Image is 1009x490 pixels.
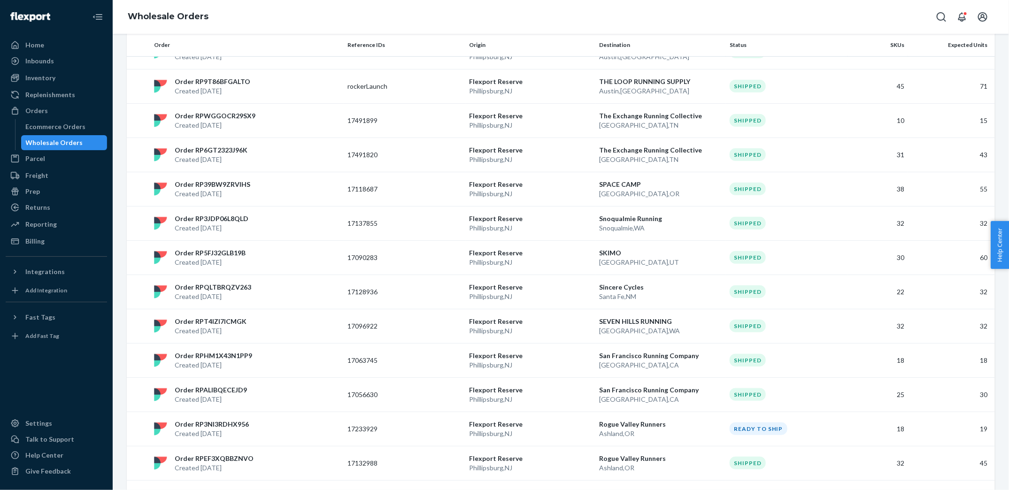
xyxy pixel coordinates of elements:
p: San Francisco Running Company [599,385,722,395]
div: Freight [25,171,48,180]
td: 45 [847,69,908,103]
div: Shipped [730,457,766,469]
p: Phillipsburg , NJ [469,121,592,130]
p: [GEOGRAPHIC_DATA] , TN [599,155,722,164]
p: Santa Fe , NM [599,292,722,301]
div: Shipped [730,183,766,195]
img: flexport logo [154,217,167,230]
p: Flexport Reserve [469,420,592,429]
p: Order RPEF3XQBBZNVO [175,454,254,463]
p: Flexport Reserve [469,317,592,326]
button: Help Center [991,221,1009,269]
a: Reporting [6,217,107,232]
p: Created [DATE] [175,189,250,199]
td: 45 [908,446,995,480]
th: Expected Units [908,34,995,56]
p: Order RPT4IZI7ICMGK [175,317,246,326]
p: Created [DATE] [175,360,252,370]
div: Integrations [25,267,65,276]
a: Help Center [6,448,107,463]
div: Ecommerce Orders [26,122,86,131]
td: 18 [847,343,908,377]
p: [GEOGRAPHIC_DATA] , CA [599,360,722,370]
td: 19 [908,412,995,446]
p: Phillipsburg , NJ [469,326,592,336]
div: Orders [25,106,48,115]
th: SKUs [847,34,908,56]
a: Wholesale Orders [128,11,208,22]
td: 32 [847,309,908,343]
p: Flexport Reserve [469,248,592,258]
div: Shipped [730,354,766,367]
div: Talk to Support [25,435,74,444]
p: Order RP6GT2323J96K [175,145,247,155]
p: Order RP5FJ32GLB19B [175,248,246,258]
p: Flexport Reserve [469,283,592,292]
p: Flexport Reserve [469,180,592,189]
div: Prep [25,187,40,196]
p: 17491899 [347,116,423,125]
p: Created [DATE] [175,121,255,130]
td: 32 [908,309,995,343]
p: 17137855 [347,219,423,228]
p: 17090283 [347,253,423,262]
div: Shipped [730,285,766,298]
a: Freight [6,168,107,183]
div: Inbounds [25,56,54,66]
td: 18 [908,343,995,377]
img: flexport logo [154,183,167,196]
p: Phillipsburg , NJ [469,155,592,164]
p: Flexport Reserve [469,214,592,223]
p: Austin , [GEOGRAPHIC_DATA] [599,86,722,96]
a: Add Fast Tag [6,329,107,344]
img: Flexport logo [10,12,50,22]
div: Inventory [25,73,55,83]
div: Returns [25,203,50,212]
div: Settings [25,419,52,428]
p: Austin , [GEOGRAPHIC_DATA] [599,52,722,61]
p: Phillipsburg , NJ [469,258,592,267]
p: Flexport Reserve [469,454,592,463]
p: 17056630 [347,390,423,399]
div: Shipped [730,320,766,332]
p: Snoqualmie , WA [599,223,722,233]
button: Integrations [6,264,107,279]
p: Created [DATE] [175,429,249,438]
p: The Exchange Running Collective [599,145,722,155]
p: Order RPQLTBRQZV263 [175,283,251,292]
p: rockerLaunch [347,82,423,91]
td: 55 [908,172,995,206]
img: flexport logo [154,148,167,161]
p: Ashland , OR [599,429,722,438]
div: Shipped [730,148,766,161]
p: Order RP3JDP06L8QLD [175,214,248,223]
p: SKIMO [599,248,722,258]
p: Sincere Cycles [599,283,722,292]
td: 32 [847,446,908,480]
ol: breadcrumbs [120,3,216,31]
th: Status [726,34,847,56]
p: San Francisco Running Company [599,351,722,360]
th: Destination [595,34,725,56]
td: 32 [908,206,995,240]
div: Ready to ship [730,422,787,435]
p: 17096922 [347,322,423,331]
td: 15 [908,103,995,138]
a: Inventory [6,70,107,85]
p: Order RPHM1X43N1PP9 [175,351,252,360]
p: 17063745 [347,356,423,365]
p: Created [DATE] [175,86,250,96]
div: Parcel [25,154,45,163]
p: Phillipsburg , NJ [469,463,592,473]
p: 17233929 [347,424,423,434]
div: Reporting [25,220,57,229]
td: 38 [847,172,908,206]
div: Help Center [25,451,63,460]
div: Give Feedback [25,467,71,476]
img: flexport logo [154,422,167,436]
button: Fast Tags [6,310,107,325]
a: Ecommerce Orders [21,119,108,134]
a: Prep [6,184,107,199]
p: Rogue Valley Runners [599,420,722,429]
